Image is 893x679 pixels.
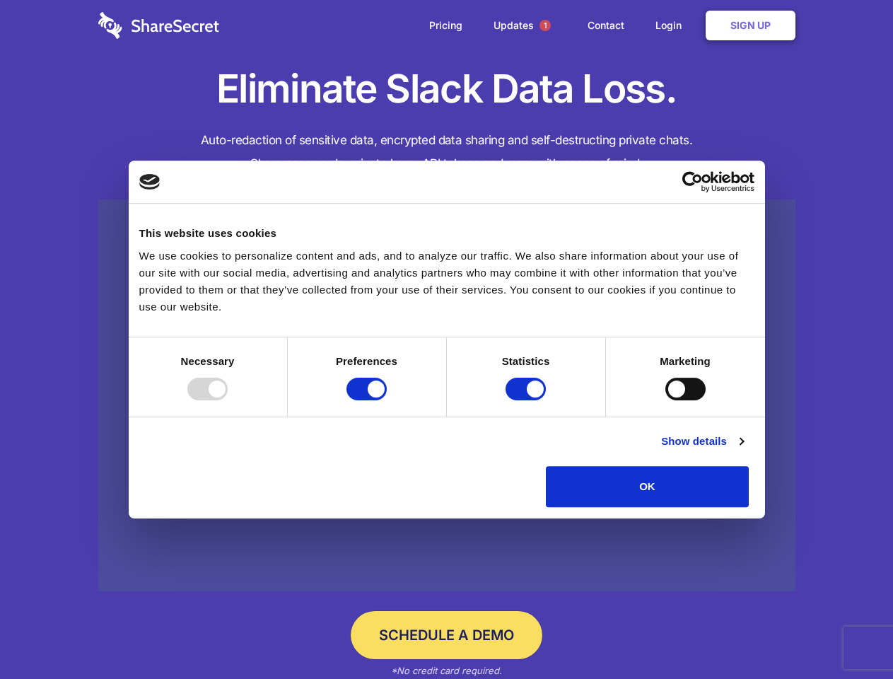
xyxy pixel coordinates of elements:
strong: Preferences [336,355,397,367]
h4: Auto-redaction of sensitive data, encrypted data sharing and self-destructing private chats. Shar... [98,129,795,175]
a: Show details [661,433,743,450]
button: OK [546,466,749,507]
h1: Eliminate Slack Data Loss. [98,64,795,115]
a: Pricing [415,4,477,47]
a: Usercentrics Cookiebot - opens in a new window [631,171,754,192]
strong: Necessary [181,355,235,367]
a: Contact [573,4,638,47]
img: logo-wordmark-white-trans-d4663122ce5f474addd5e946df7df03e33cb6a1c49d2221995e7729f52c070b2.svg [98,12,219,39]
div: This website uses cookies [139,225,754,242]
strong: Statistics [502,355,550,367]
img: logo [139,174,160,190]
a: Wistia video thumbnail [98,199,795,592]
a: Schedule a Demo [351,611,542,659]
em: *No credit card required. [391,665,502,676]
div: We use cookies to personalize content and ads, and to analyze our traffic. We also share informat... [139,248,754,315]
a: Login [641,4,703,47]
strong: Marketing [660,355,711,367]
a: Sign Up [706,11,795,40]
span: 1 [539,20,551,31]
